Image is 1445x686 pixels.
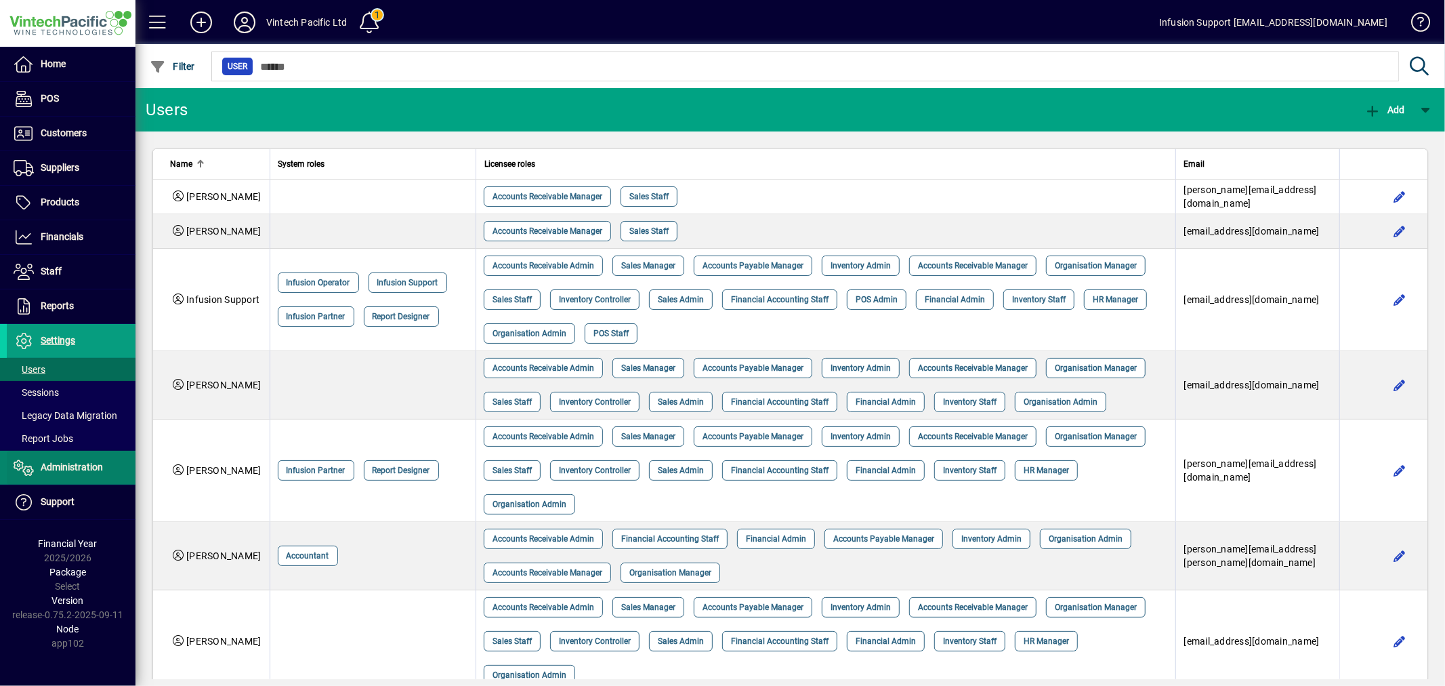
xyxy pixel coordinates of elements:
span: [PERSON_NAME] [186,550,261,561]
span: Sales Manager [621,430,675,443]
span: Sales Staff [629,190,669,203]
span: Financial Year [39,538,98,549]
span: Inventory Admin [831,601,891,614]
span: Financial Accounting Staff [731,293,829,306]
a: Suppliers [7,151,135,185]
span: Administration [41,462,103,472]
button: Filter [146,54,198,79]
a: Home [7,47,135,81]
button: Edit [1389,460,1410,481]
span: [PERSON_NAME] [186,636,261,647]
span: Legacy Data Migration [14,410,117,421]
span: Accounts Receivable Admin [493,532,594,546]
span: Sales Admin [658,395,704,409]
span: Inventory Staff [1012,293,1066,306]
a: Staff [7,255,135,289]
button: Profile [223,10,266,35]
span: [EMAIL_ADDRESS][DOMAIN_NAME] [1184,294,1320,305]
span: Financial Admin [746,532,806,546]
span: [PERSON_NAME] [186,191,261,202]
span: Inventory Controller [559,464,631,477]
span: Accounts Receivable Admin [493,601,594,614]
span: [EMAIL_ADDRESS][DOMAIN_NAME] [1184,636,1320,647]
span: Settings [41,335,75,346]
span: Add [1364,104,1405,115]
span: Accounts Payable Manager [703,259,803,273]
span: [PERSON_NAME] [186,380,261,390]
a: Reports [7,289,135,323]
span: Inventory Admin [831,430,891,443]
span: Accountant [287,549,329,563]
span: [PERSON_NAME][EMAIL_ADDRESS][PERSON_NAME][DOMAIN_NAME] [1184,544,1317,568]
span: Sessions [14,387,59,398]
span: Sales Staff [493,634,532,648]
span: Sales Admin [658,293,704,306]
button: Edit [1389,220,1410,242]
span: System roles [278,157,325,171]
span: Name [170,157,192,171]
span: Financials [41,231,83,242]
span: Sales Manager [621,601,675,614]
span: Financial Admin [856,634,916,648]
span: Products [41,197,79,207]
span: Financial Accounting Staff [621,532,719,546]
span: Inventory Admin [961,532,1022,546]
span: Organisation Admin [493,327,566,340]
span: Accounts Receivable Admin [493,361,594,375]
span: Organisation Manager [1055,259,1137,273]
span: [PERSON_NAME][EMAIL_ADDRESS][DOMAIN_NAME] [1184,458,1317,483]
span: Version [52,595,84,606]
span: Reports [41,300,74,311]
span: Email [1184,157,1205,171]
span: Infusion Partner [287,464,345,477]
button: Add [180,10,223,35]
span: Organisation Admin [493,668,566,682]
span: Inventory Staff [943,634,997,648]
button: Edit [1389,374,1410,396]
span: Accounts Receivable Manager [918,259,1028,273]
span: Sales Staff [493,293,532,306]
span: Accounts Receivable Admin [493,259,594,273]
div: Users [146,99,203,121]
span: Users [14,364,45,375]
span: Inventory Controller [559,395,631,409]
span: Report Designer [373,464,430,477]
span: Report Jobs [14,433,73,444]
span: Node [57,624,79,634]
span: POS [41,93,59,104]
span: HR Manager [1024,464,1069,477]
button: Edit [1389,630,1410,652]
span: Package [49,567,86,578]
span: Accounts Receivable Manager [918,601,1028,614]
a: Customers [7,117,135,150]
span: Inventory Staff [943,464,997,477]
a: Support [7,485,135,519]
span: HR Manager [1024,634,1069,648]
span: Financial Accounting Staff [731,464,829,477]
span: Infusion Partner [287,310,345,323]
span: Infusion Support [377,276,438,289]
span: [PERSON_NAME] [186,226,261,237]
span: Accounts Receivable Manager [918,361,1028,375]
a: POS [7,82,135,116]
span: Customers [41,127,87,138]
span: Accounts Receivable Admin [493,430,594,443]
span: Financial Admin [925,293,985,306]
span: Inventory Admin [831,259,891,273]
span: Organisation Manager [629,566,711,580]
div: Vintech Pacific Ltd [266,12,347,33]
div: Name [170,157,261,171]
span: [PERSON_NAME] [186,465,261,476]
span: Sales Admin [658,634,704,648]
span: Infusion Support [186,294,259,305]
button: Edit [1389,545,1410,567]
span: Report Designer [373,310,430,323]
span: Inventory Controller [559,293,631,306]
span: Inventory Controller [559,634,631,648]
span: Accounts Payable Manager [703,430,803,443]
span: Organisation Manager [1055,430,1137,443]
span: Accounts Payable Manager [703,601,803,614]
span: Financial Admin [856,395,916,409]
span: Sales Staff [493,464,532,477]
span: User [228,60,247,73]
